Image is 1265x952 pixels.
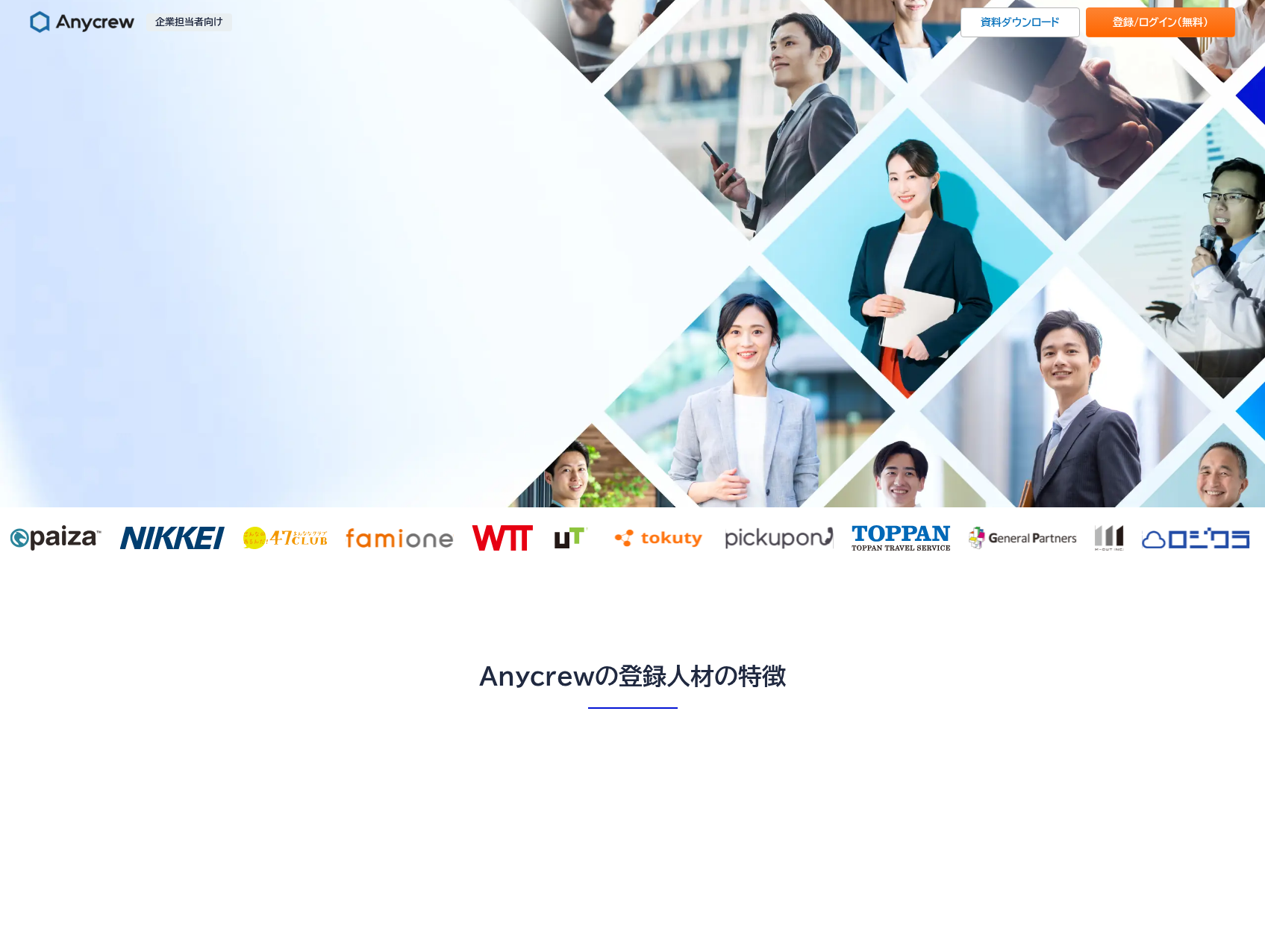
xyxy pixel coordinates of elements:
[7,525,99,551] img: paiza
[966,525,1075,551] img: m-out inc.
[607,525,705,551] img: tokuty
[343,525,452,551] img: famione
[1177,17,1208,28] span: （無料）
[549,525,590,551] img: ut
[961,7,1080,37] a: 資料ダウンロード
[1086,7,1235,37] a: 登録/ログイン（無料）
[241,527,325,549] img: 47club
[117,527,223,549] img: nikkei
[30,10,134,34] img: Anycrew
[723,525,831,551] img: pickupon
[849,525,949,551] img: toppan
[469,525,531,551] img: wtt
[1140,525,1248,551] img: General Partners
[1093,525,1122,551] img: ロジクラ
[146,13,232,31] p: 企業担当者向け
